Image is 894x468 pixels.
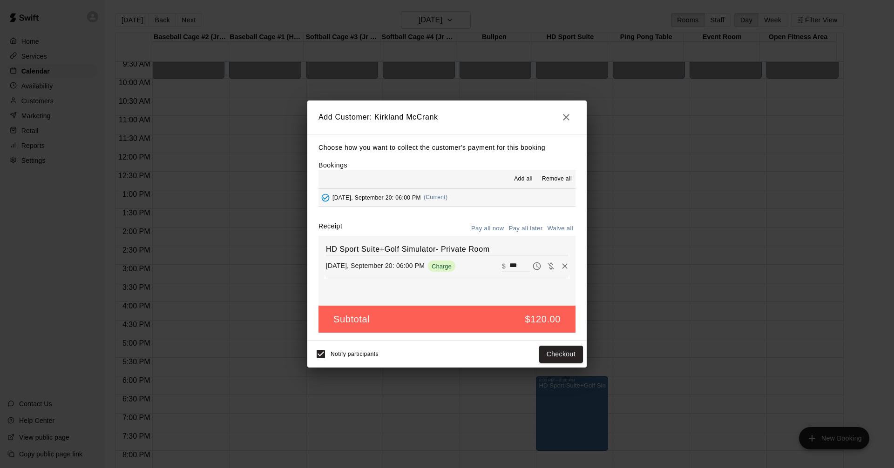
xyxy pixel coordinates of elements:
h2: Add Customer: Kirkland McCrank [307,100,587,134]
button: Pay all later [507,221,545,236]
button: Remove [558,259,572,273]
span: Charge [428,263,455,270]
p: $ [502,261,506,271]
span: Remove all [542,174,572,184]
button: Add all [508,172,538,187]
h5: $120.00 [525,313,561,326]
button: Remove all [538,172,576,187]
label: Receipt [318,221,342,236]
span: Waive payment [544,261,558,269]
span: Add all [514,174,533,184]
button: Pay all now [469,221,507,236]
span: Pay later [530,261,544,269]
button: Checkout [539,346,583,363]
h5: Subtotal [333,313,370,326]
span: Notify participants [331,351,379,358]
button: Added - Collect Payment[DATE], September 20: 06:00 PM(Current) [318,189,576,206]
p: Choose how you want to collect the customer's payment for this booking [318,142,576,154]
h6: HD Sport Suite+Golf Simulator- Private Room [326,243,568,255]
button: Waive all [545,221,576,236]
span: [DATE], September 20: 06:00 PM [332,194,421,201]
button: Added - Collect Payment [318,191,332,205]
p: [DATE], September 20: 06:00 PM [326,261,425,270]
label: Bookings [318,161,347,169]
span: (Current) [424,194,448,201]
